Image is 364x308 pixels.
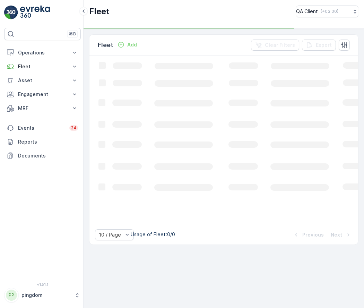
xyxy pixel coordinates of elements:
[4,101,81,115] button: MRF
[251,40,299,51] button: Clear Filters
[302,231,324,238] p: Previous
[265,42,295,49] p: Clear Filters
[71,125,77,131] p: 34
[98,40,113,50] p: Fleet
[4,149,81,163] a: Documents
[292,231,324,239] button: Previous
[331,231,342,238] p: Next
[4,60,81,74] button: Fleet
[4,87,81,101] button: Engagement
[330,231,353,239] button: Next
[18,125,65,131] p: Events
[127,41,137,48] p: Add
[4,135,81,149] a: Reports
[18,77,67,84] p: Asset
[296,6,358,17] button: QA Client(+03:00)
[6,290,17,301] div: PP
[4,282,81,286] span: v 1.51.1
[20,6,50,19] img: logo_light-DOdMpM7g.png
[18,152,78,159] p: Documents
[18,63,67,70] p: Fleet
[18,105,67,112] p: MRF
[302,40,336,51] button: Export
[21,292,71,299] p: pingdom
[18,49,67,56] p: Operations
[4,74,81,87] button: Asset
[4,288,81,302] button: PPpingdom
[18,138,78,145] p: Reports
[321,9,338,14] p: ( +03:00 )
[4,46,81,60] button: Operations
[4,6,18,19] img: logo
[296,8,318,15] p: QA Client
[131,231,175,238] p: Usage of Fleet : 0/0
[316,42,332,49] p: Export
[89,6,110,17] p: Fleet
[18,91,67,98] p: Engagement
[69,31,76,37] p: ⌘B
[115,41,140,49] button: Add
[4,121,81,135] a: Events34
